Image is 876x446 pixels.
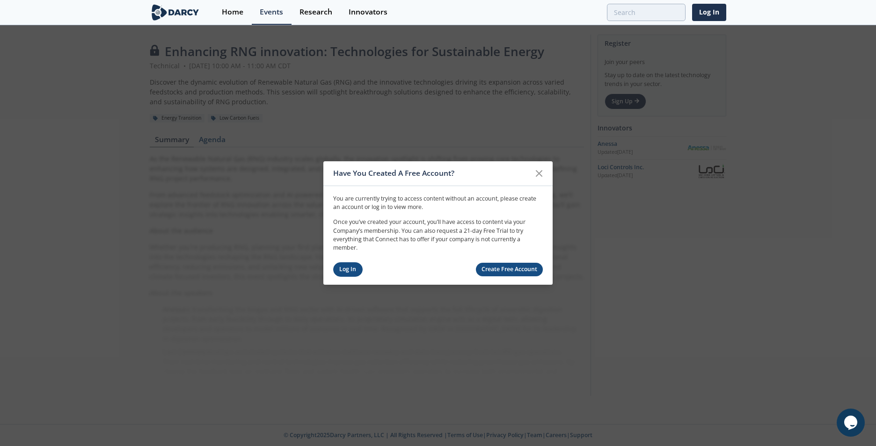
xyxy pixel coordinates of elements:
[692,4,726,21] a: Log In
[299,8,332,16] div: Research
[333,218,543,252] p: Once you’ve created your account, you’ll have access to content via your Company’s membership. Yo...
[333,194,543,211] p: You are currently trying to access content without an account, please create an account or log in...
[333,262,363,277] a: Log In
[260,8,283,16] div: Events
[607,4,686,21] input: Advanced Search
[222,8,243,16] div: Home
[150,4,201,21] img: logo-wide.svg
[333,165,530,182] div: Have You Created A Free Account?
[476,263,543,276] a: Create Free Account
[837,409,867,437] iframe: chat widget
[349,8,387,16] div: Innovators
